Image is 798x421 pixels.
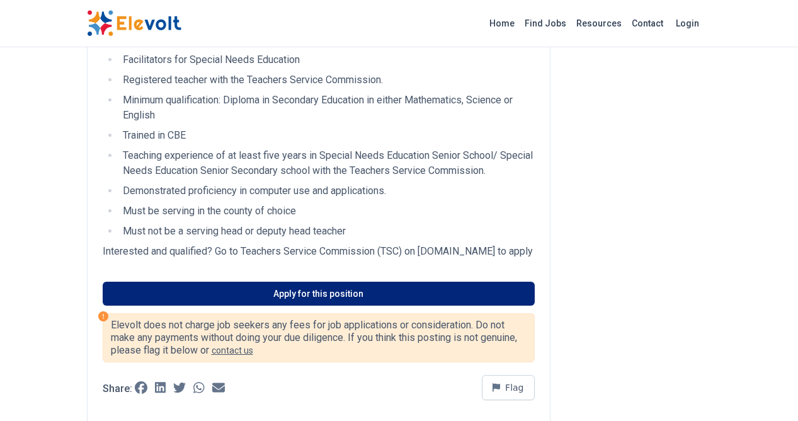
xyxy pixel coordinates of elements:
li: Facilitators for Special Needs Education [119,52,535,67]
p: Share: [103,384,132,394]
li: Minimum qualification: Diploma in Secondary Education in either Mathematics, Science or English [119,93,535,123]
a: Contact [627,13,668,33]
li: Must be serving in the county of choice [119,204,535,219]
a: Home [484,13,520,33]
a: Login [668,11,707,36]
a: Find Jobs [520,13,571,33]
li: Must not be a serving head or deputy head teacher [119,224,535,239]
li: Registered teacher with the Teachers Service Commission. [119,72,535,88]
img: Elevolt [87,10,181,37]
iframe: Chat Widget [735,360,798,421]
li: Demonstrated proficiency in computer use and applications. [119,183,535,199]
button: Flag [482,375,535,400]
p: Elevolt does not charge job seekers any fees for job applications or consideration. Do not make a... [111,319,527,357]
a: Apply for this position [103,282,535,306]
a: Resources [571,13,627,33]
p: Interested and qualified? Go to Teachers Service Commission (TSC) on [DOMAIN_NAME] to apply [103,244,535,259]
li: Teaching experience of at least five years in Special Needs Education Senior School/ Special Need... [119,148,535,178]
li: Trained in CBE [119,128,535,143]
a: contact us [212,345,253,355]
